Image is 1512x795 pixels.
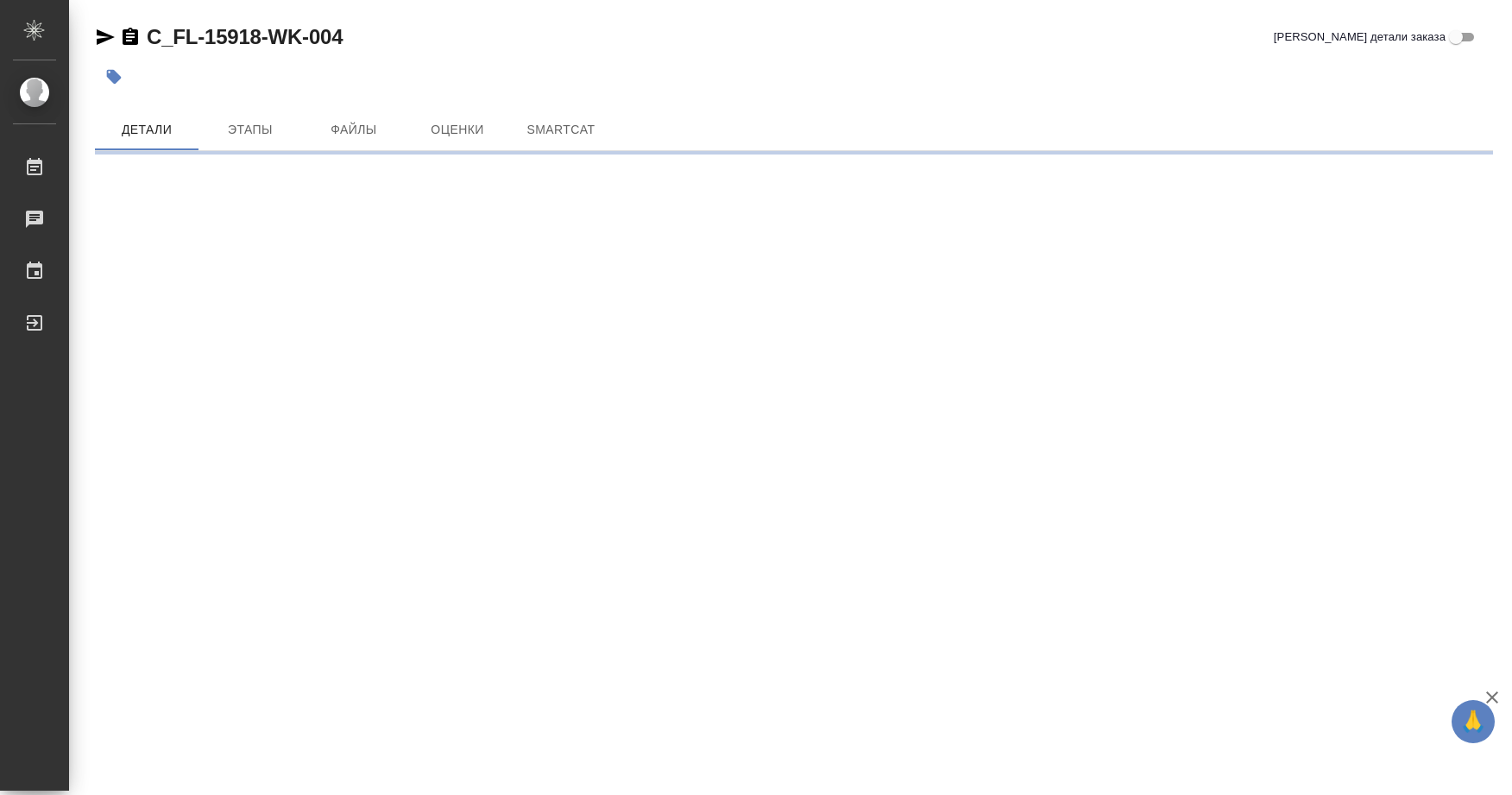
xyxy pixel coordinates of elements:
[95,27,116,47] button: Скопировать ссылку для ЯМессенджера
[95,58,133,96] button: Добавить тэг
[312,119,395,141] span: Файлы
[416,119,499,141] span: Оценки
[520,119,602,141] span: SmartCat
[147,25,343,48] a: C_FL-15918-WK-004
[1458,704,1488,740] span: 🙏
[1452,700,1495,743] button: 🙏
[1274,28,1446,46] span: [PERSON_NAME] детали заказа
[120,27,141,47] button: Скопировать ссылку
[105,119,188,141] span: Детали
[209,119,292,141] span: Этапы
